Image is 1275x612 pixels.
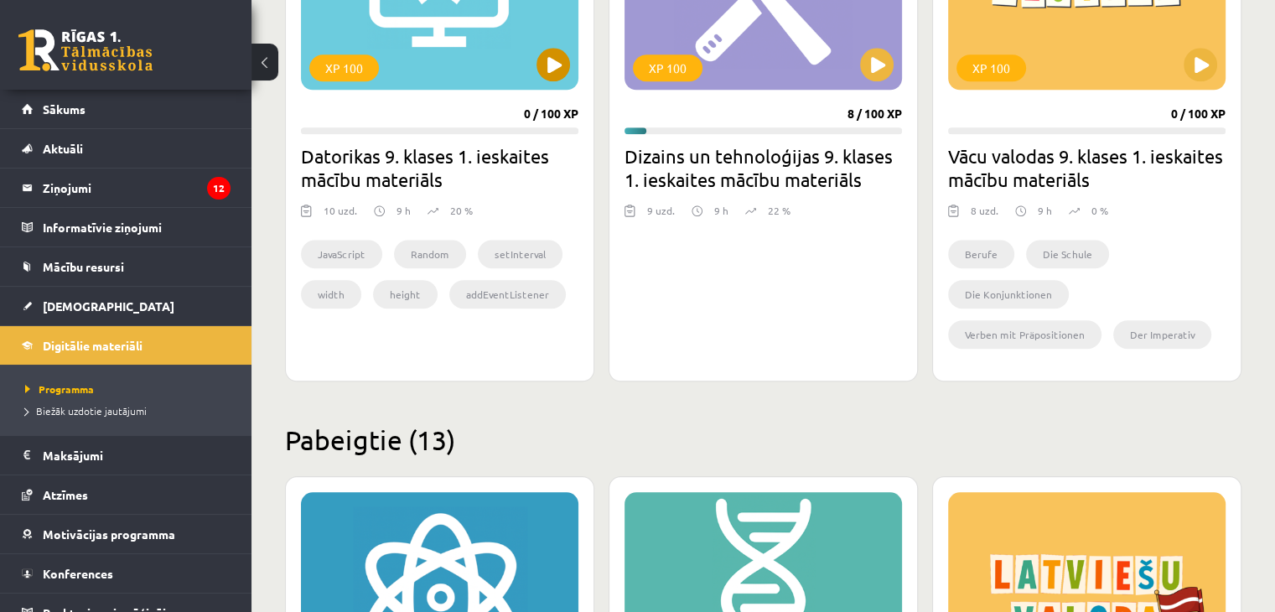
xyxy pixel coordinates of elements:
[625,144,902,191] h2: Dizains un tehnoloģijas 9. klases 1. ieskaites mācību materiāls
[43,566,113,581] span: Konferences
[1038,203,1052,218] p: 9 h
[301,240,382,268] li: JavaScript
[22,129,231,168] a: Aktuāli
[43,487,88,502] span: Atzīmes
[43,169,231,207] legend: Ziņojumi
[956,54,1026,81] div: XP 100
[43,259,124,274] span: Mācību resursi
[22,436,231,475] a: Maksājumi
[22,90,231,128] a: Sākums
[633,54,702,81] div: XP 100
[43,436,231,475] legend: Maksājumi
[450,203,473,218] p: 20 %
[22,169,231,207] a: Ziņojumi12
[309,54,379,81] div: XP 100
[373,280,438,309] li: height
[396,203,411,218] p: 9 h
[18,29,153,71] a: Rīgas 1. Tālmācības vidusskola
[25,403,235,418] a: Biežāk uzdotie jautājumi
[1113,320,1211,349] li: Der Imperativ
[22,515,231,553] a: Motivācijas programma
[394,240,466,268] li: Random
[22,326,231,365] a: Digitālie materiāli
[714,203,728,218] p: 9 h
[25,382,94,396] span: Programma
[22,554,231,593] a: Konferences
[301,280,361,309] li: width
[948,280,1069,309] li: Die Konjunktionen
[43,338,143,353] span: Digitālie materiāli
[1026,240,1109,268] li: Die Schule
[301,144,578,191] h2: Datorikas 9. klases 1. ieskaites mācību materiāls
[324,203,357,228] div: 10 uzd.
[25,381,235,397] a: Programma
[768,203,790,218] p: 22 %
[43,141,83,156] span: Aktuāli
[22,208,231,246] a: Informatīvie ziņojumi
[478,240,562,268] li: setInterval
[43,298,174,314] span: [DEMOGRAPHIC_DATA]
[43,101,86,117] span: Sākums
[22,287,231,325] a: [DEMOGRAPHIC_DATA]
[207,177,231,200] i: 12
[948,320,1101,349] li: Verben mit Präpositionen
[948,144,1226,191] h2: Vācu valodas 9. klases 1. ieskaites mācību materiāls
[285,423,1241,456] h2: Pabeigtie (13)
[22,475,231,514] a: Atzīmes
[25,404,147,418] span: Biežāk uzdotie jautājumi
[948,240,1014,268] li: Berufe
[449,280,566,309] li: addEventListener
[43,208,231,246] legend: Informatīvie ziņojumi
[647,203,675,228] div: 9 uzd.
[43,526,175,542] span: Motivācijas programma
[22,247,231,286] a: Mācību resursi
[971,203,998,228] div: 8 uzd.
[1091,203,1108,218] p: 0 %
